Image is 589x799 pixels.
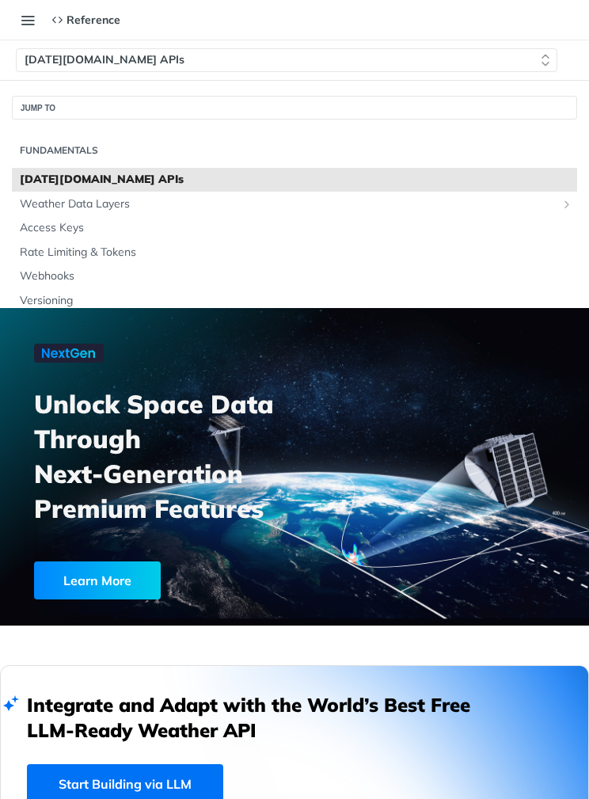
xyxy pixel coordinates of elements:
[34,344,104,363] img: NextGen
[16,8,40,32] button: Toggle navigation menu
[20,293,573,309] span: Versioning
[12,192,577,216] a: Weather Data LayersShow subpages for Weather Data Layers
[51,13,120,27] div: Reference
[27,692,494,743] h2: Integrate and Adapt with the World’s Best Free LLM-Ready Weather API
[20,196,557,212] span: Weather Data Layers
[12,289,577,313] a: Versioning
[12,143,577,158] h2: Fundamentals
[12,264,577,288] a: Webhooks
[12,216,577,240] a: Access Keys
[12,168,577,192] a: [DATE][DOMAIN_NAME] APIs
[20,172,573,188] span: [DATE][DOMAIN_NAME] APIs
[12,241,577,264] a: Rate Limiting & Tokens
[34,561,256,599] a: Learn More
[16,48,557,72] button: [DATE][DOMAIN_NAME] APIs
[20,220,573,236] span: Access Keys
[20,268,573,284] span: Webhooks
[25,52,184,68] span: [DATE][DOMAIN_NAME] APIs
[34,386,312,526] h3: Unlock Space Data Through Next-Generation Premium Features
[560,198,573,211] button: Show subpages for Weather Data Layers
[34,561,161,599] div: Learn More
[20,245,573,261] span: Rate Limiting & Tokens
[12,96,577,120] button: JUMP TO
